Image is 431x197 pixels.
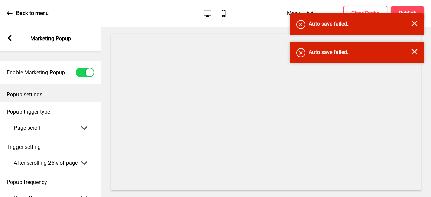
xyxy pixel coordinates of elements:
[343,6,387,21] button: Clear Cache
[280,3,320,23] div: Menu
[7,69,65,76] label: Enable Marketing Popup
[309,20,411,28] h4: Auto save failed.
[7,144,94,150] label: Trigger setting
[399,10,417,17] h4: Publish
[30,35,71,42] p: Marketing Popup
[351,10,379,17] h4: Clear Cache
[309,48,411,56] h4: Auto save failed.
[16,10,49,17] p: Back to menu
[7,179,94,185] label: Popup frequency
[391,6,424,21] button: Publish
[7,109,94,115] label: Popup trigger type
[7,91,94,98] p: Popup settings
[7,4,49,23] a: Back to menu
